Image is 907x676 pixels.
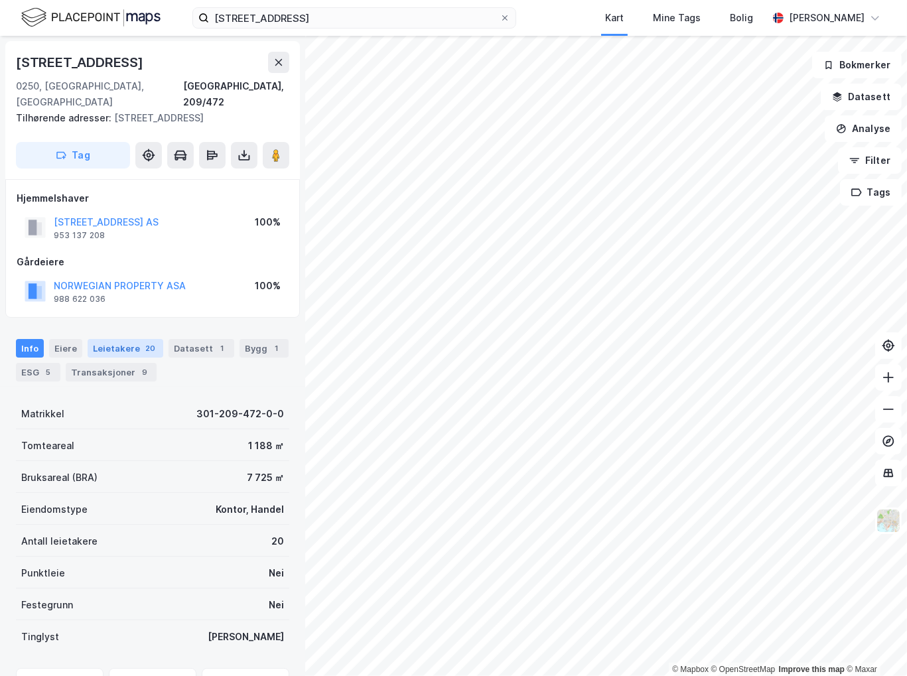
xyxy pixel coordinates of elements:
div: Bolig [730,10,753,26]
div: 100% [255,214,281,230]
div: Leietakere [88,339,163,358]
div: Nei [269,565,284,581]
a: Improve this map [779,665,845,674]
div: Bruksareal (BRA) [21,470,98,486]
span: Tilhørende adresser: [16,112,114,123]
div: [STREET_ADDRESS] [16,52,146,73]
button: Tags [840,179,902,206]
div: Hjemmelshaver [17,190,289,206]
div: 988 622 036 [54,294,105,304]
div: 953 137 208 [54,230,105,241]
div: Punktleie [21,565,65,581]
div: Transaksjoner [66,363,157,381]
div: 1 [216,342,229,355]
div: Kontor, Handel [216,502,284,517]
div: Antall leietakere [21,533,98,549]
img: Z [876,508,901,533]
div: 301-209-472-0-0 [196,406,284,422]
div: 100% [255,278,281,294]
div: Nei [269,597,284,613]
div: 20 [143,342,158,355]
button: Filter [838,147,902,174]
div: Festegrunn [21,597,73,613]
div: Mine Tags [653,10,701,26]
div: ESG [16,363,60,381]
div: 5 [42,366,55,379]
input: Søk på adresse, matrikkel, gårdeiere, leietakere eller personer [209,8,500,28]
div: 1 [270,342,283,355]
div: Tomteareal [21,438,74,454]
div: [PERSON_NAME] [789,10,865,26]
div: [STREET_ADDRESS] [16,110,279,126]
a: OpenStreetMap [711,665,776,674]
button: Datasett [821,84,902,110]
iframe: Chat Widget [841,612,907,676]
div: Tinglyst [21,629,59,645]
div: 0250, [GEOGRAPHIC_DATA], [GEOGRAPHIC_DATA] [16,78,183,110]
div: 1 188 ㎡ [248,438,284,454]
div: Bygg [240,339,289,358]
button: Tag [16,142,130,169]
div: Info [16,339,44,358]
div: [GEOGRAPHIC_DATA], 209/472 [183,78,289,110]
a: Mapbox [672,665,709,674]
button: Analyse [825,115,902,142]
div: [PERSON_NAME] [208,629,284,645]
div: Eiendomstype [21,502,88,517]
div: 20 [271,533,284,549]
div: Datasett [169,339,234,358]
div: Eiere [49,339,82,358]
div: 9 [138,366,151,379]
div: Kart [605,10,624,26]
button: Bokmerker [812,52,902,78]
div: 7 725 ㎡ [247,470,284,486]
img: logo.f888ab2527a4732fd821a326f86c7f29.svg [21,6,161,29]
div: Gårdeiere [17,254,289,270]
div: Matrikkel [21,406,64,422]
